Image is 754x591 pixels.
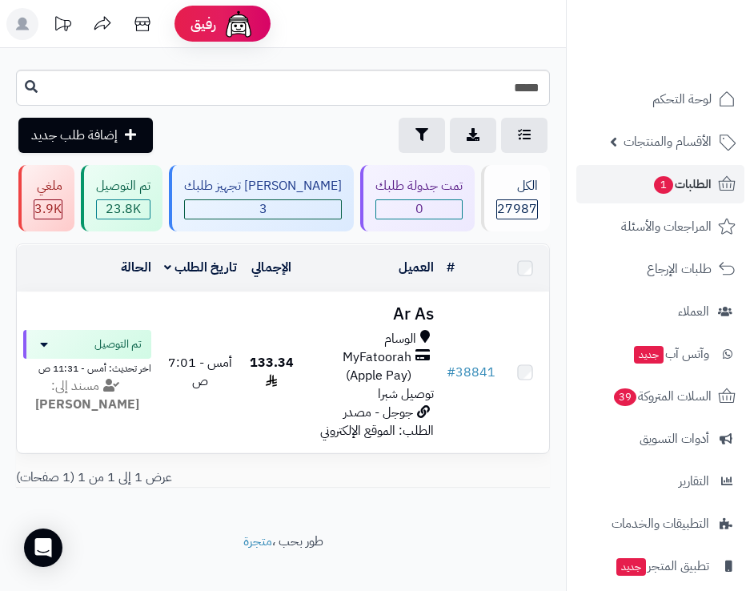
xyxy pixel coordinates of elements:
[640,428,709,450] span: أدوات التسويق
[652,173,712,195] span: الطلبات
[621,215,712,238] span: المراجعات والأسئلة
[615,555,709,577] span: تطبيق المتجر
[42,8,82,44] a: تحديثات المنصة
[576,292,744,331] a: العملاء
[496,177,538,195] div: الكل
[223,8,255,40] img: ai-face.png
[576,462,744,501] a: التقارير
[378,384,434,404] span: توصيل شبرا
[96,177,150,195] div: تم التوصيل
[31,126,118,145] span: إضافة طلب جديد
[614,388,636,406] span: 39
[78,165,166,231] a: تم التوصيل 23.8K
[447,258,455,277] a: #
[11,377,163,414] div: مسند إلى:
[307,305,434,324] h3: Ar As
[576,165,744,203] a: الطلبات1
[121,258,151,277] a: الحالة
[35,395,139,414] strong: [PERSON_NAME]
[307,348,411,385] span: MyFatoorah (Apple Pay)
[576,207,744,246] a: المراجعات والأسئلة
[576,250,744,288] a: طلبات الإرجاع
[185,200,341,219] span: 3
[632,343,709,365] span: وآتس آب
[251,258,291,277] a: الإجمالي
[23,359,151,376] div: اخر تحديث: أمس - 11:31 ص
[94,336,142,352] span: تم التوصيل
[576,335,744,373] a: وآتس آبجديد
[375,177,463,195] div: تمت جدولة طلبك
[447,363,455,382] span: #
[576,420,744,458] a: أدوات التسويق
[616,558,646,576] span: جديد
[679,470,709,492] span: التقارير
[576,505,744,543] a: التطبيقات والخدمات
[34,200,62,219] div: 3855
[243,532,272,551] a: متجرة
[478,165,553,231] a: الكل27987
[4,468,562,487] div: عرض 1 إلى 1 من 1 (1 صفحات)
[647,258,712,280] span: طلبات الإرجاع
[634,346,664,364] span: جديد
[576,547,744,585] a: تطبيق المتجرجديد
[576,80,744,119] a: لوحة التحكم
[624,131,712,153] span: الأقسام والمنتجات
[497,200,537,219] span: 27987
[168,353,232,391] span: أمس - 7:01 ص
[447,363,495,382] a: #38841
[184,177,342,195] div: [PERSON_NAME] تجهيز طلبك
[320,403,434,440] span: جوجل - مصدر الطلب: الموقع الإلكتروني
[612,513,709,535] span: التطبيقات والخدمات
[34,200,62,219] span: 3.9K
[357,165,478,231] a: تمت جدولة طلبك 0
[191,14,216,34] span: رفيق
[376,200,462,219] span: 0
[612,385,712,408] span: السلات المتروكة
[34,177,62,195] div: ملغي
[164,258,237,277] a: تاريخ الطلب
[399,258,434,277] a: العميل
[576,377,744,416] a: السلات المتروكة39
[97,200,150,219] span: 23.8K
[678,300,709,323] span: العملاء
[18,118,153,153] a: إضافة طلب جديد
[384,330,416,348] span: الوسام
[652,88,712,111] span: لوحة التحكم
[97,200,150,219] div: 23753
[654,176,673,194] span: 1
[15,165,78,231] a: ملغي 3.9K
[24,529,62,567] div: Open Intercom Messenger
[250,353,294,391] span: 133.34
[166,165,357,231] a: [PERSON_NAME] تجهيز طلبك 3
